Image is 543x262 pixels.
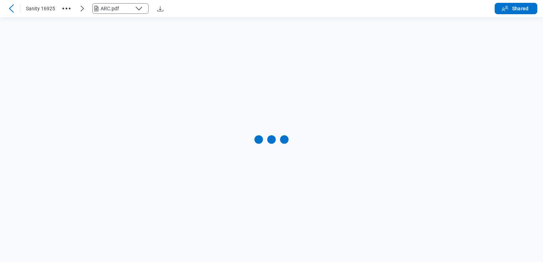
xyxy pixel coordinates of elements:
button: Shared [495,3,537,14]
div: ARC.pdf [101,5,132,12]
div: Loading [254,135,289,144]
span: Shared [512,5,528,12]
button: ARC.pdf [92,3,149,14]
span: Sanity 16925 [26,5,55,12]
button: Download [155,3,166,14]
